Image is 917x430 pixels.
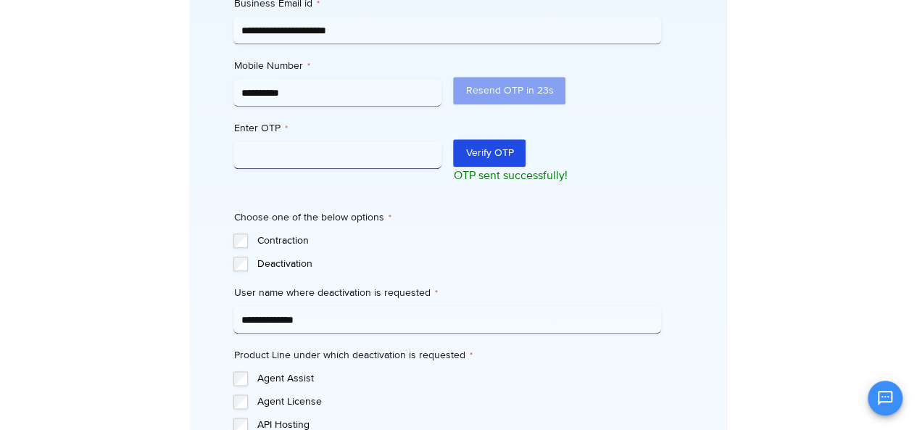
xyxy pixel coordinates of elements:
button: Resend OTP in 23s [453,77,565,104]
label: Agent License [257,394,661,409]
legend: Product Line under which deactivation is requested [233,348,472,363]
label: Enter OTP [233,121,441,136]
legend: Choose one of the below options [233,210,391,225]
label: Mobile Number [233,59,441,73]
button: Verify OTP [453,139,526,167]
label: Contraction [257,233,661,248]
label: Agent Assist [257,371,661,386]
label: Deactivation [257,257,661,271]
label: User name where deactivation is requested [233,286,661,300]
p: OTP sent successfully! [453,167,661,184]
button: Open chat [868,381,903,415]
